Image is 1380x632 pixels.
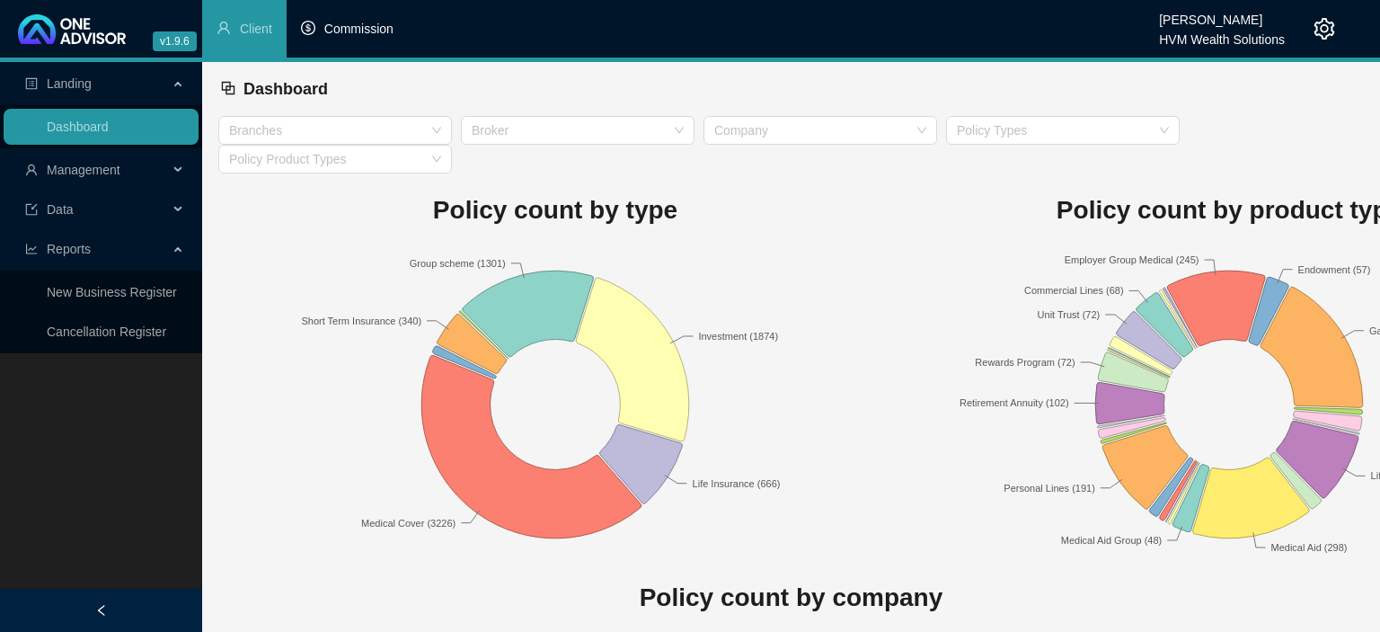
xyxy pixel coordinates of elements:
[220,80,236,96] span: block
[243,80,328,98] span: Dashboard
[47,120,109,134] a: Dashboard
[47,325,166,339] a: Cancellation Register
[301,315,421,325] text: Short Term Insurance (340)
[693,477,781,488] text: Life Insurance (666)
[1298,263,1371,274] text: Endowment (57)
[25,243,38,255] span: line-chart
[410,257,506,268] text: Group scheme (1301)
[1159,24,1285,44] div: HVM Wealth Solutions
[1004,482,1095,493] text: Personal Lines (191)
[47,285,177,299] a: New Business Register
[1159,4,1285,24] div: [PERSON_NAME]
[698,330,778,341] text: Investment (1874)
[1271,542,1348,553] text: Medical Aid (298)
[324,22,394,36] span: Commission
[1065,254,1199,265] text: Employer Group Medical (245)
[1024,285,1124,296] text: Commercial Lines (68)
[218,578,1364,618] h1: Policy count by company
[960,397,1069,408] text: Retirement Annuity (102)
[217,21,231,35] span: user
[1061,535,1163,546] text: Medical Aid Group (48)
[153,31,197,51] span: v1.9.6
[47,202,74,217] span: Data
[361,517,456,528] text: Medical Cover (3226)
[240,22,272,36] span: Client
[18,14,126,44] img: 2df55531c6924b55f21c4cf5d4484680-logo-light.svg
[1038,308,1101,319] text: Unit Trust (72)
[301,21,315,35] span: dollar
[47,242,91,256] span: Reports
[975,356,1075,367] text: Rewards Program (72)
[95,604,108,617] span: left
[25,164,38,176] span: user
[25,77,38,90] span: profile
[47,163,120,177] span: Management
[47,76,92,91] span: Landing
[1314,18,1335,40] span: setting
[218,191,892,230] h1: Policy count by type
[25,203,38,216] span: import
